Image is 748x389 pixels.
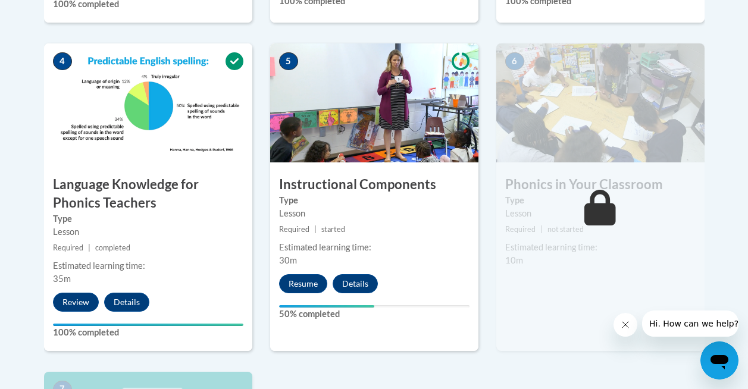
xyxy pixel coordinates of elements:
div: Estimated learning time: [53,259,243,272]
div: Estimated learning time: [505,241,696,254]
span: Required [279,225,309,234]
div: Your progress [53,324,243,326]
span: 30m [279,255,297,265]
span: 6 [505,52,524,70]
button: Review [53,293,99,312]
div: Estimated learning time: [279,241,470,254]
button: Resume [279,274,327,293]
span: completed [95,243,130,252]
img: Course Image [496,43,705,162]
h3: Instructional Components [270,175,478,194]
span: 35m [53,274,71,284]
img: Course Image [270,43,478,162]
label: 50% completed [279,308,470,321]
label: 100% completed [53,326,243,339]
span: started [321,225,345,234]
div: Lesson [53,225,243,239]
span: | [314,225,317,234]
iframe: Message from company [642,310,738,337]
div: Lesson [505,207,696,220]
span: | [540,225,543,234]
span: 4 [53,52,72,70]
h3: Language Knowledge for Phonics Teachers [44,175,252,212]
span: not started [547,225,584,234]
label: Type [279,194,470,207]
img: Course Image [44,43,252,162]
h3: Phonics in Your Classroom [496,175,705,194]
button: Details [104,293,149,312]
span: 5 [279,52,298,70]
iframe: Close message [614,313,637,337]
iframe: Button to launch messaging window [700,341,738,379]
span: Required [505,225,536,234]
div: Your progress [279,305,374,308]
span: 10m [505,255,523,265]
label: Type [53,212,243,225]
div: Lesson [279,207,470,220]
label: Type [505,194,696,207]
span: | [88,243,90,252]
button: Details [333,274,378,293]
span: Required [53,243,83,252]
